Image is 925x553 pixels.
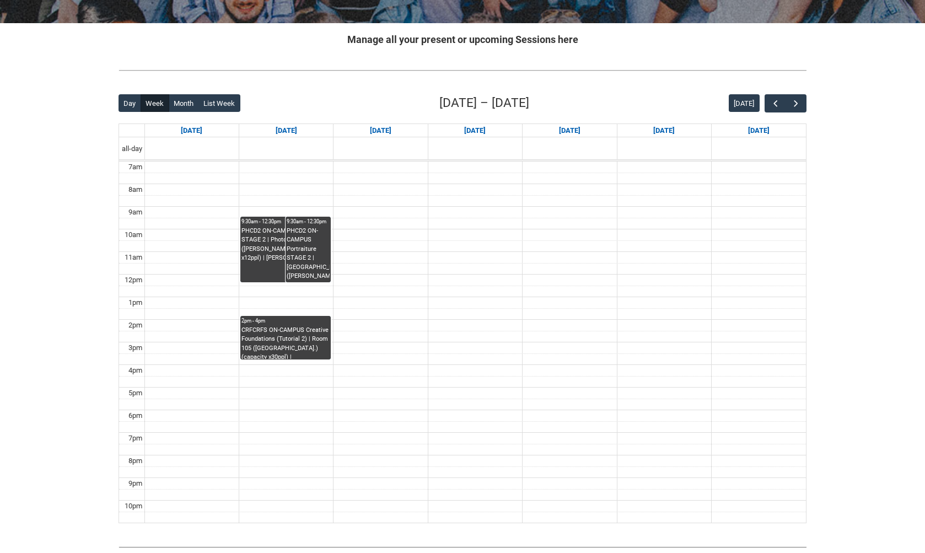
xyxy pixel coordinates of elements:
a: Go to September 17, 2025 [462,124,488,137]
div: 7am [126,162,144,173]
div: 12pm [122,275,144,286]
div: 4pm [126,365,144,376]
div: 1pm [126,297,144,308]
button: Week [141,94,169,112]
div: 10pm [122,501,144,512]
a: Go to September 18, 2025 [557,124,583,137]
div: 3pm [126,342,144,353]
div: 9:30am - 12:30pm [241,218,330,226]
div: 5pm [126,388,144,399]
button: Previous Week [765,94,786,112]
div: 2pm [126,320,144,331]
button: Day [119,94,141,112]
div: PHCD2 ON-CAMPUS Portraiture STAGE 2 | Photography Studio ([PERSON_NAME].) (capacity x12ppl) | [PE... [241,227,330,263]
button: Next Week [786,94,806,112]
button: [DATE] [729,94,760,112]
button: Month [169,94,199,112]
a: Go to September 16, 2025 [368,124,394,137]
div: 2pm - 4pm [241,317,330,325]
div: PHCD2 ON-CAMPUS Portraiture STAGE 2 | [GEOGRAPHIC_DATA] ([PERSON_NAME].) (capacity x20ppl) | [PER... [287,227,330,282]
div: 9:30am - 12:30pm [287,218,330,226]
img: REDU_GREY_LINE [119,65,806,76]
div: 9am [126,207,144,218]
a: Go to September 19, 2025 [651,124,677,137]
a: Go to September 20, 2025 [746,124,772,137]
img: REDU_GREY_LINE [119,541,806,552]
a: Go to September 14, 2025 [179,124,205,137]
div: 11am [122,252,144,263]
div: 8am [126,184,144,195]
div: 8pm [126,455,144,466]
div: 10am [122,229,144,240]
div: 6pm [126,410,144,421]
span: all-day [120,143,144,154]
div: CRFCRFS ON-CAMPUS Creative Foundations (Tutorial 2) | Room 105 ([GEOGRAPHIC_DATA].) (capacity x30... [241,326,330,359]
div: 7pm [126,433,144,444]
h2: [DATE] – [DATE] [439,94,529,112]
h2: Manage all your present or upcoming Sessions here [119,32,806,47]
a: Go to September 15, 2025 [273,124,299,137]
button: List Week [198,94,240,112]
div: 9pm [126,478,144,489]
